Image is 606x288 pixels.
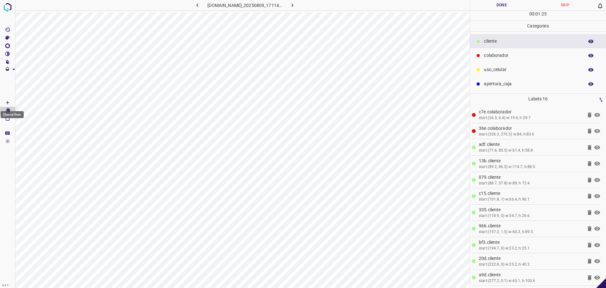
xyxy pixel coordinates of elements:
[479,164,583,170] div: start:(89.2, 86.5) w:114.7, h:88.5
[479,174,583,181] p: 079.​​cliente
[484,66,581,73] p: uso_celular
[479,158,583,164] p: 13b.​​cliente
[479,115,583,121] div: start:(36.5, 6.4) w:19.6, h:29.7
[470,34,606,48] div: ​​cliente
[479,132,583,137] div: start:(326.3, 276.3) w:84, h:83.6
[484,81,581,87] p: apertura_caja
[479,246,583,251] div: start:(194.7, 0) w:23.2, h:25.1
[535,11,540,17] p: 01
[472,94,604,104] p: Labels 16
[542,11,547,17] p: 25
[479,278,583,284] div: start:(277.2, 0.1) w:63.1, h:100.6
[484,52,581,59] p: colaborador
[479,141,583,148] p: adf.​​cliente
[479,262,583,267] div: start:(222.8, 0) w:35.2, h:40.3
[479,109,583,115] p: c7e.colaborador
[1,111,24,118] div: [Space] Draw
[479,207,583,213] p: 335.​​cliente
[479,272,583,278] p: a9d.​​cliente
[479,190,583,197] p: c15.​​cliente
[470,48,606,63] div: colaborador
[470,77,606,91] div: apertura_caja
[470,63,606,77] div: uso_celular
[1,283,10,288] div: 4.3.7
[479,213,583,219] div: start:(118.9, 0) w:34.7, h:26.6
[479,255,583,262] p: 20d.​​cliente
[484,38,581,45] p: ​​cliente
[479,197,583,202] div: start:(101.8, 1) w:66.4, h:96.1
[529,11,534,17] p: 00
[2,2,13,13] img: logo
[479,125,583,132] p: 36e.colaborador
[470,21,606,31] p: Categories
[479,229,583,235] div: start:(157.2, 1.5) w:60.3, h:89.5
[207,2,282,10] h6: [DOMAIN_NAME]_20250809_171149_000001650.jpg
[479,239,583,246] p: bf3.​​cliente
[529,11,547,21] div: : :
[479,223,583,229] p: 966.​​cliente
[479,148,583,153] div: start:(71.6, 85.5) w:61.4, h:58.8
[479,181,583,186] div: start:(88.7, 57.8) w:89, h:72.4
